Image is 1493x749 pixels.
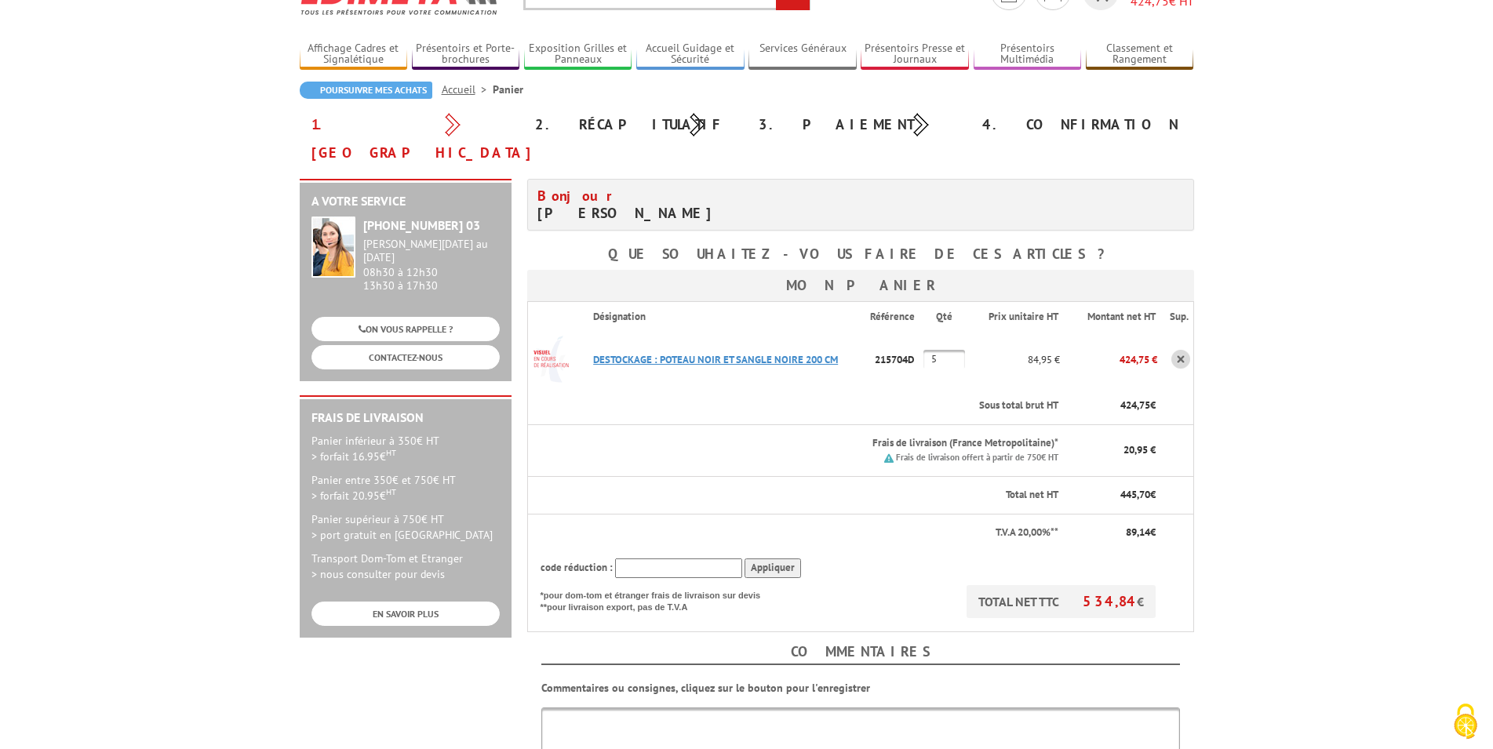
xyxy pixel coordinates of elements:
[386,447,396,458] sup: HT
[1438,696,1493,749] button: Cookies (fenêtre modale)
[363,238,500,292] div: 08h30 à 12h30 13h30 à 17h30
[493,82,523,97] li: Panier
[300,111,523,167] div: 1. [GEOGRAPHIC_DATA]
[923,301,969,331] th: Qté
[311,345,500,369] a: CONTACTEZ-NOUS
[541,585,776,614] p: *pour dom-tom et étranger frais de livraison sur devis **pour livraison export, pas de T.V.A
[537,187,621,205] span: Bonjour
[593,353,838,366] a: DESTOCKAGE : POTEAU NOIR ET SANGLE NOIRE 200 CM
[541,681,870,695] b: Commentaires ou consignes, cliquez sur le bouton pour l'enregistrer
[1083,592,1137,610] span: 534,84
[541,561,613,574] span: code réduction :
[896,452,1058,463] small: Frais de livraison offert à partir de 750€ HT
[537,187,849,222] h4: [PERSON_NAME]
[311,489,396,503] span: > forfait 20.95€
[311,216,355,278] img: widget-service.jpg
[363,238,500,264] div: [PERSON_NAME][DATE] au [DATE]
[969,346,1061,373] p: 84,95 €
[745,558,801,578] input: Appliquer
[300,82,432,99] a: Poursuivre mes achats
[386,486,396,497] sup: HT
[311,551,500,582] p: Transport Dom-Tom et Etranger
[1120,488,1150,501] span: 445,70
[528,335,577,384] img: DESTOCKAGE : POTEAU NOIR ET SANGLE NOIRE 200 CM
[581,301,870,331] th: Désignation
[1446,702,1485,741] img: Cookies (fenêtre modale)
[541,488,1059,503] p: Total net HT
[311,511,500,543] p: Panier supérieur à 750€ HT
[412,42,520,67] a: Présentoirs et Porte-brochures
[1072,398,1155,413] p: €
[1072,525,1155,540] p: €
[748,42,857,67] a: Services Généraux
[311,449,396,464] span: > forfait 16.95€
[967,585,1156,618] p: TOTAL NET TTC €
[1123,443,1156,456] span: 20,95 €
[523,111,747,139] div: 2. Récapitulatif
[608,245,1112,263] b: Que souhaitez-vous faire de ces articles ?
[747,111,970,139] div: 3. Paiement
[1086,42,1194,67] a: Classement et Rangement
[541,525,1059,540] p: T.V.A 20,00%**
[311,411,500,425] h2: Frais de Livraison
[593,436,1058,451] p: Frais de livraison (France Metropolitaine)*
[311,317,500,341] a: ON VOUS RAPPELLE ?
[311,472,500,504] p: Panier entre 350€ et 750€ HT
[311,567,445,581] span: > nous consulter pour devis
[870,346,923,373] p: 215704D
[311,195,500,209] h2: A votre service
[524,42,632,67] a: Exposition Grilles et Panneaux
[581,387,1060,424] th: Sous total brut HT
[1072,488,1155,503] p: €
[300,42,408,67] a: Affichage Cadres et Signalétique
[1126,525,1150,539] span: 89,14
[1060,346,1156,373] p: 424,75 €
[870,310,922,325] p: Référence
[527,270,1194,301] h3: Mon panier
[1120,398,1150,412] span: 424,75
[363,217,480,233] strong: [PHONE_NUMBER] 03
[636,42,745,67] a: Accueil Guidage et Sécurité
[981,310,1059,325] p: Prix unitaire HT
[311,602,500,626] a: EN SAVOIR PLUS
[861,42,969,67] a: Présentoirs Presse et Journaux
[311,528,493,542] span: > port gratuit en [GEOGRAPHIC_DATA]
[974,42,1082,67] a: Présentoirs Multimédia
[442,82,493,96] a: Accueil
[541,640,1180,665] h4: Commentaires
[1157,301,1193,331] th: Sup.
[311,433,500,464] p: Panier inférieur à 350€ HT
[884,453,894,463] img: picto.png
[1072,310,1155,325] p: Montant net HT
[970,111,1194,139] div: 4. Confirmation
